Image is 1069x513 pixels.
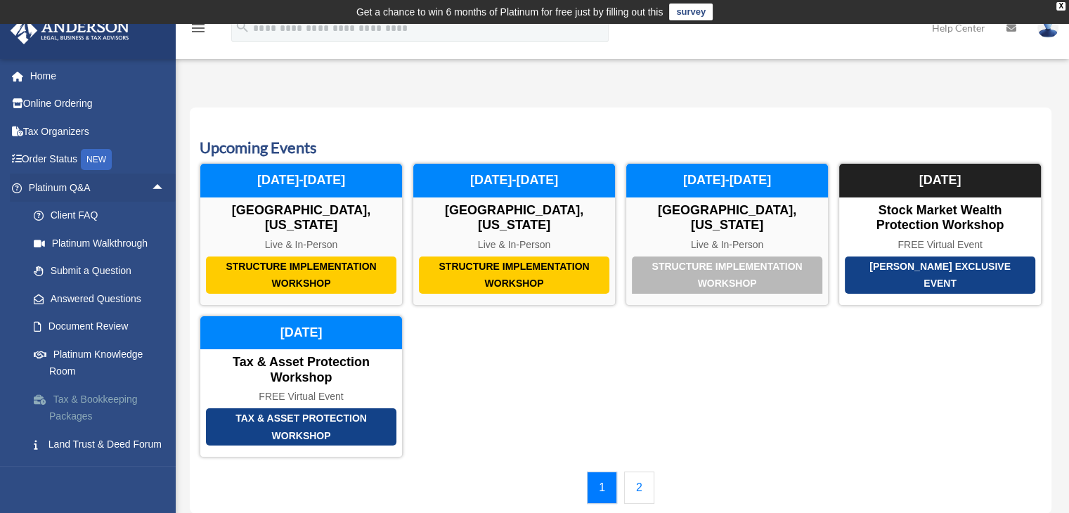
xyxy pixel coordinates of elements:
div: [DATE]-[DATE] [626,164,828,197]
div: Structure Implementation Workshop [632,256,822,294]
a: Document Review [20,313,186,341]
div: NEW [81,149,112,170]
div: [PERSON_NAME] Exclusive Event [845,256,1035,294]
div: [DATE] [200,316,402,350]
a: Order StatusNEW [10,145,186,174]
a: Tax & Bookkeeping Packages [20,385,186,430]
div: [DATE]-[DATE] [200,164,402,197]
img: User Pic [1037,18,1058,38]
a: 1 [587,472,617,504]
a: survey [669,4,713,20]
span: arrow_drop_up [151,174,179,202]
div: Live & In-Person [626,239,828,251]
a: Client FAQ [20,202,186,230]
div: Live & In-Person [200,239,402,251]
a: Platinum Q&Aarrow_drop_up [10,174,186,202]
div: [DATE] [839,164,1041,197]
div: Tax & Asset Protection Workshop [206,408,396,446]
div: Live & In-Person [413,239,615,251]
div: FREE Virtual Event [839,239,1041,251]
i: menu [190,20,207,37]
a: Platinum Knowledge Room [20,340,186,385]
a: Structure Implementation Workshop [GEOGRAPHIC_DATA], [US_STATE] Live & In-Person [DATE]-[DATE] [413,163,616,305]
div: Get a chance to win 6 months of Platinum for free just by filling out this [356,4,663,20]
a: Tax Organizers [10,117,186,145]
a: Home [10,62,186,90]
a: 2 [624,472,654,504]
a: Platinum Walkthrough [20,229,186,257]
a: Structure Implementation Workshop [GEOGRAPHIC_DATA], [US_STATE] Live & In-Person [DATE]-[DATE] [200,163,403,305]
div: [GEOGRAPHIC_DATA], [US_STATE] [413,203,615,233]
a: Submit a Question [20,257,186,285]
div: FREE Virtual Event [200,391,402,403]
h3: Upcoming Events [200,137,1042,159]
div: Stock Market Wealth Protection Workshop [839,203,1041,233]
div: [GEOGRAPHIC_DATA], [US_STATE] [626,203,828,233]
div: Tax & Asset Protection Workshop [200,355,402,385]
div: Structure Implementation Workshop [206,256,396,294]
div: Structure Implementation Workshop [419,256,609,294]
img: Anderson Advisors Platinum Portal [6,17,134,44]
a: Answered Questions [20,285,186,313]
div: [GEOGRAPHIC_DATA], [US_STATE] [200,203,402,233]
a: Structure Implementation Workshop [GEOGRAPHIC_DATA], [US_STATE] Live & In-Person [DATE]-[DATE] [626,163,829,305]
a: [PERSON_NAME] Exclusive Event Stock Market Wealth Protection Workshop FREE Virtual Event [DATE] [838,163,1042,305]
a: Tax & Asset Protection Workshop Tax & Asset Protection Workshop FREE Virtual Event [DATE] [200,316,403,457]
div: close [1056,2,1065,11]
i: search [235,19,250,34]
a: menu [190,25,207,37]
div: [DATE]-[DATE] [413,164,615,197]
a: Land Trust & Deed Forum [20,430,186,458]
a: Online Ordering [10,90,186,118]
a: Portal Feedback [20,458,186,486]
